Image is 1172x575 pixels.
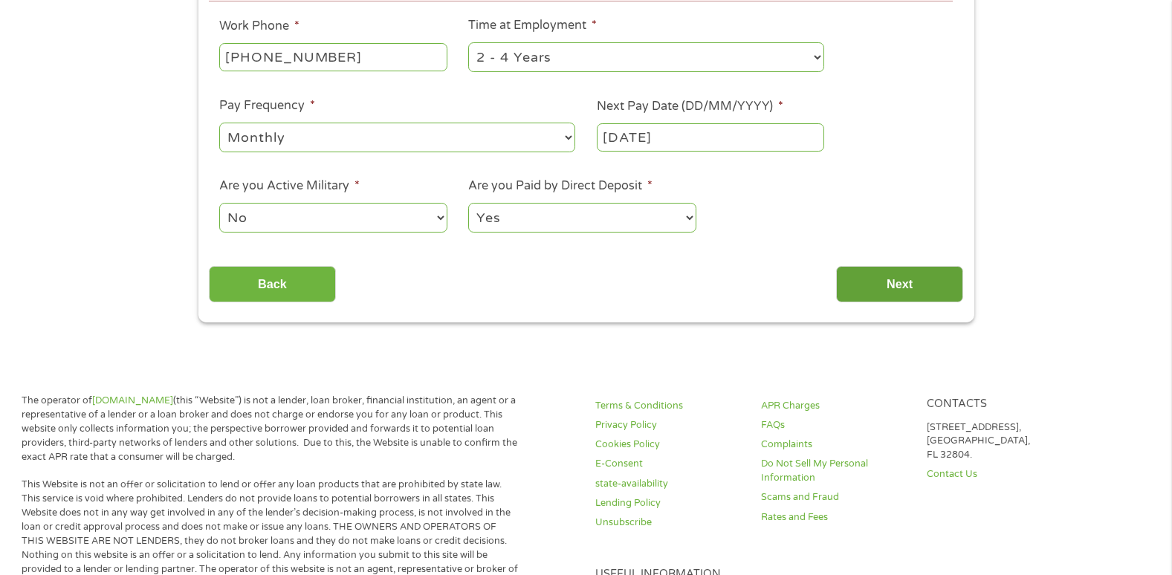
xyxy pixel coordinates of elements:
a: Unsubscribe [595,516,743,530]
label: Pay Frequency [219,98,315,114]
label: Time at Employment [468,18,597,33]
a: E-Consent [595,457,743,471]
input: Back [209,266,336,302]
h4: Contacts [927,397,1075,412]
a: Cookies Policy [595,438,743,452]
a: Terms & Conditions [595,399,743,413]
a: state-availability [595,477,743,491]
label: Are you Active Military [219,178,360,194]
a: Contact Us [927,467,1075,481]
label: Next Pay Date (DD/MM/YYYY) [597,99,783,114]
p: The operator of (this “Website”) is not a lender, loan broker, financial institution, an agent or... [22,394,519,464]
a: Rates and Fees [761,510,909,524]
a: APR Charges [761,399,909,413]
a: FAQs [761,418,909,432]
input: (231) 754-4010 [219,43,447,71]
label: Are you Paid by Direct Deposit [468,178,653,194]
a: [DOMAIN_NAME] [92,394,173,406]
p: [STREET_ADDRESS], [GEOGRAPHIC_DATA], FL 32804. [927,420,1075,463]
a: Scams and Fraud [761,490,909,504]
label: Work Phone [219,19,300,34]
input: ---Click Here for Calendar --- [597,123,824,152]
a: Do Not Sell My Personal Information [761,457,909,485]
a: Complaints [761,438,909,452]
input: Next [836,266,963,302]
a: Privacy Policy [595,418,743,432]
a: Lending Policy [595,496,743,510]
